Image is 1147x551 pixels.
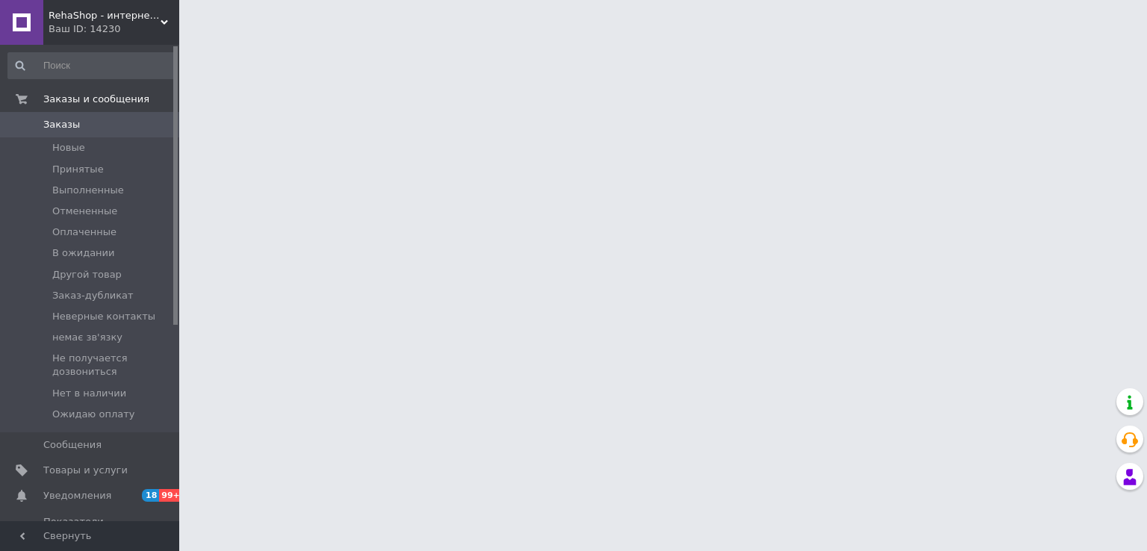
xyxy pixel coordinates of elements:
[52,408,134,421] span: Ожидаю оплату
[52,163,104,176] span: Принятые
[52,352,175,379] span: Не получается дозвониться
[52,331,122,344] span: немає зв'язку
[142,489,159,502] span: 18
[43,438,102,452] span: Сообщения
[7,52,176,79] input: Поиск
[52,289,134,302] span: Заказ-дубликат
[52,387,126,400] span: Нет в наличии
[43,118,80,131] span: Заказы
[43,515,138,542] span: Показатели работы компании
[43,489,111,502] span: Уведомления
[49,22,179,36] div: Ваш ID: 14230
[52,310,155,323] span: Неверные контакты
[43,93,149,106] span: Заказы и сообщения
[43,464,128,477] span: Товары и услуги
[52,184,124,197] span: Выполненные
[52,246,115,260] span: В ожидании
[49,9,161,22] span: RehaShop - интернет-магазин медтехники
[52,268,122,281] span: Другой товар
[52,225,116,239] span: Оплаченные
[52,205,117,218] span: Отмененные
[52,141,85,155] span: Новые
[159,489,184,502] span: 99+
